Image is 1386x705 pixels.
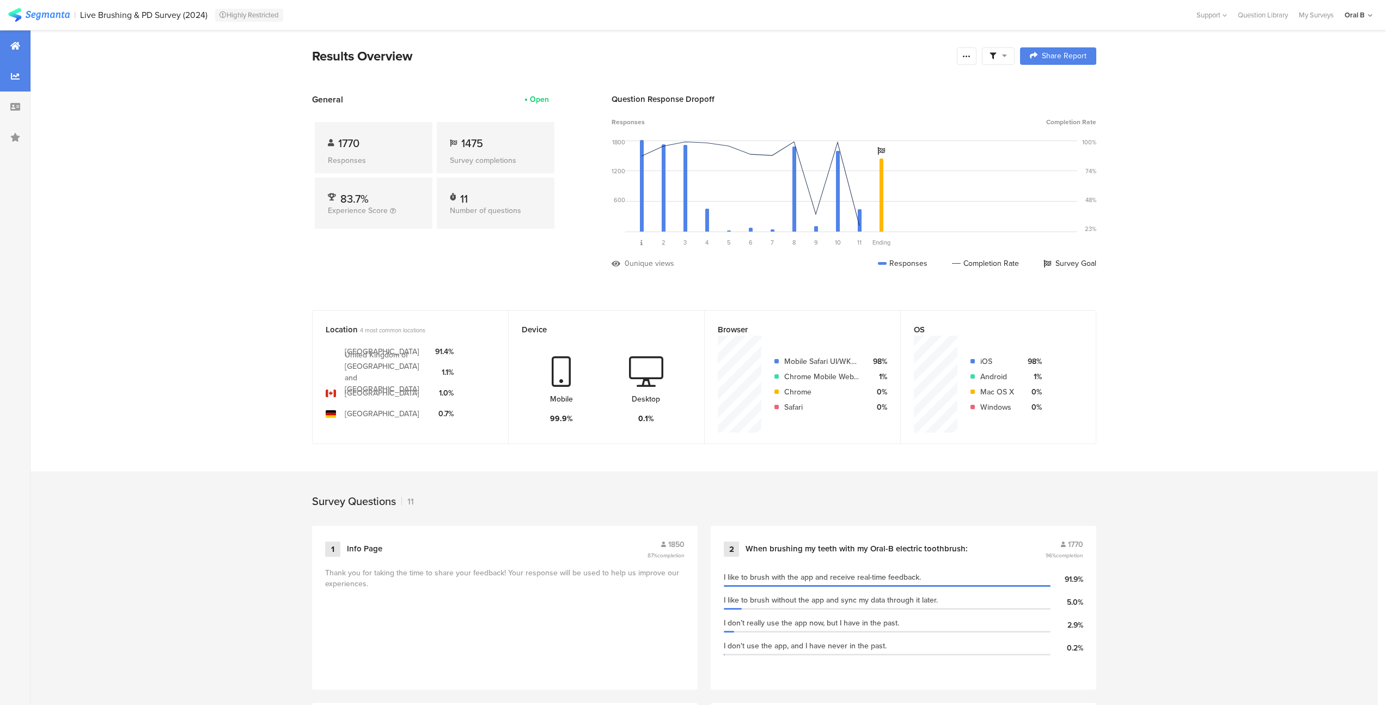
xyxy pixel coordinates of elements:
div: 600 [614,196,625,204]
span: 1770 [338,135,359,151]
span: completion [1056,551,1083,560]
div: 0 [625,258,630,269]
span: 4 most common locations [360,326,425,335]
div: 23% [1085,224,1096,233]
span: 6 [749,238,753,247]
span: Responses [612,117,645,127]
div: 11 [401,495,414,508]
div: 1% [1023,371,1042,382]
span: I like to brush without the app and sync my data through it later. [724,594,938,606]
div: When brushing my teeth with my Oral-B electric toothbrush: [746,544,968,555]
div: Chrome Mobile WebView [784,371,859,382]
div: Info Page [347,544,382,555]
span: 3 [683,238,687,247]
div: Browser [718,324,869,336]
div: 0% [868,386,887,398]
span: 1770 [1068,539,1083,550]
div: 1.1% [435,367,454,378]
div: Device [522,324,673,336]
div: Mobile [550,393,573,405]
div: Chrome [784,386,859,398]
div: 1200 [612,167,625,175]
div: Location [326,324,477,336]
div: Windows [980,402,1014,413]
div: 91.9% [1051,574,1083,585]
span: 83.7% [340,191,369,207]
div: 0.1% [638,413,654,424]
span: General [312,93,343,106]
span: I don't use the app, and I have never in the past. [724,640,887,652]
div: Safari [784,402,859,413]
a: My Surveys [1293,10,1339,20]
span: 96% [1046,551,1083,560]
div: 91.4% [435,346,454,357]
div: Question Response Dropoff [612,93,1096,105]
div: Survey Goal [1043,258,1096,269]
div: Ending [870,238,892,247]
div: 99.9% [550,413,573,424]
span: 2 [662,238,665,247]
a: Question Library [1232,10,1293,20]
div: Live Brushing & PD Survey (2024) [80,10,207,20]
div: 98% [868,356,887,367]
div: United Kingdom of [GEOGRAPHIC_DATA] and [GEOGRAPHIC_DATA] [345,349,426,395]
div: Open [530,94,549,105]
div: Responses [878,258,927,269]
div: 48% [1085,196,1096,204]
div: 74% [1085,167,1096,175]
div: 1 [325,542,340,557]
div: 11 [460,191,468,202]
span: I like to brush with the app and receive real-time feedback. [724,572,921,583]
div: Completion Rate [952,258,1019,269]
div: 1.0% [435,387,454,399]
div: [GEOGRAPHIC_DATA] [345,387,419,399]
div: Desktop [632,393,660,405]
div: Android [980,371,1014,382]
span: 5 [727,238,731,247]
div: Survey completions [450,155,541,166]
span: 10 [835,238,841,247]
div: 2.9% [1051,619,1083,631]
div: Oral B [1345,10,1365,20]
span: 7 [771,238,774,247]
span: 8 [792,238,796,247]
div: [GEOGRAPHIC_DATA] [345,346,419,357]
div: unique views [630,258,674,269]
div: 0.7% [435,408,454,420]
div: 0% [868,402,887,413]
i: Survey Goal [877,147,885,155]
div: 98% [1023,356,1042,367]
div: | [74,9,76,21]
div: 0.2% [1051,642,1083,654]
div: 1% [868,371,887,382]
span: Completion Rate [1046,117,1096,127]
span: 1475 [461,135,483,151]
div: iOS [980,356,1014,367]
div: Support [1196,7,1227,23]
span: I don’t really use the app now, but I have in the past. [724,617,899,629]
div: 0% [1023,386,1042,398]
div: Mobile Safari UI/WKWebView [784,356,859,367]
div: Highly Restricted [215,9,283,22]
span: 11 [857,238,862,247]
img: segmanta logo [8,8,70,22]
div: [GEOGRAPHIC_DATA] [345,408,419,420]
div: Results Overview [312,46,951,66]
div: 2 [724,542,739,557]
div: Mac OS X [980,386,1014,398]
span: Experience Score [328,205,388,216]
div: Responses [328,155,419,166]
span: Share Report [1042,52,1086,60]
div: Survey Questions [312,493,396,509]
div: 0% [1023,402,1042,413]
div: Thank you for taking the time to share your feedback! Your response will be used to help us impro... [325,568,685,677]
div: 5.0% [1051,597,1083,608]
span: Number of questions [450,205,521,216]
div: 1800 [612,138,625,147]
span: completion [657,551,685,560]
div: 100% [1082,138,1096,147]
span: 87% [648,551,685,560]
div: OS [914,324,1065,336]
